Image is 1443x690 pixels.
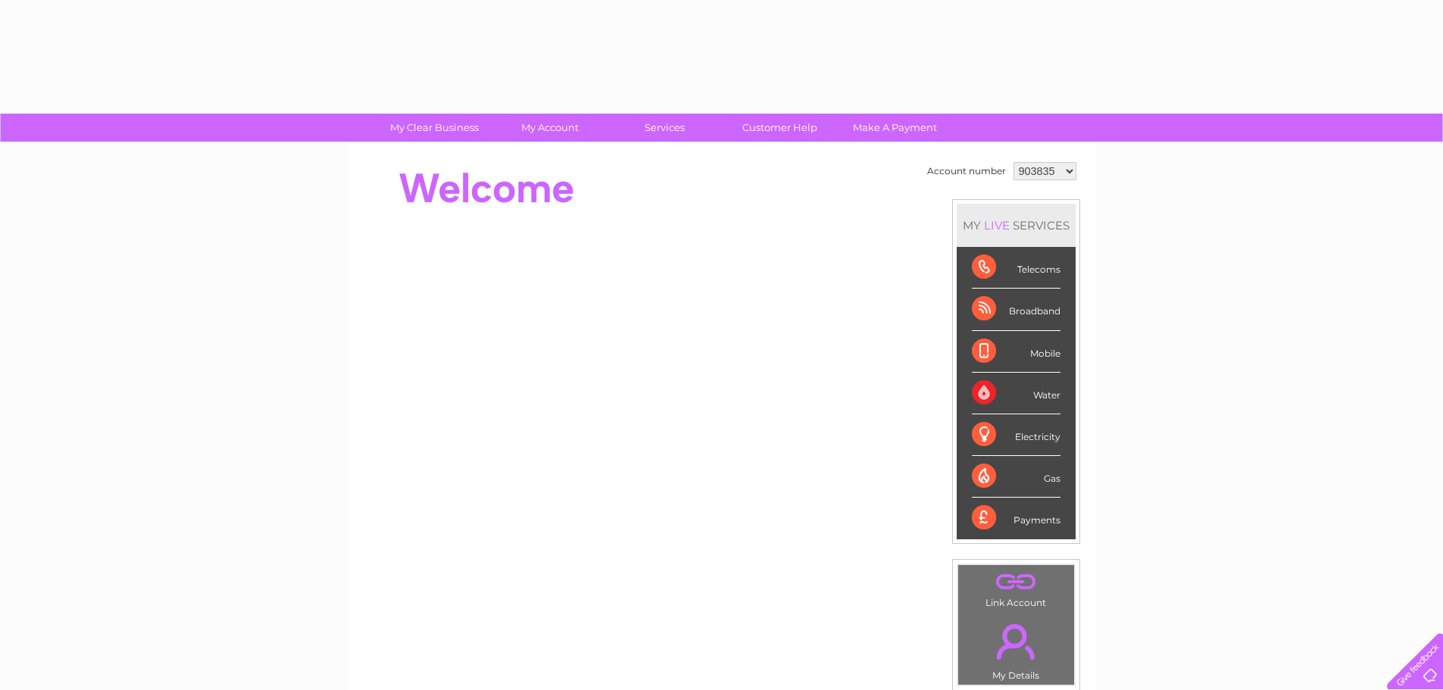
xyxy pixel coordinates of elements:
[372,114,497,142] a: My Clear Business
[487,114,612,142] a: My Account
[972,289,1060,330] div: Broadband
[717,114,842,142] a: Customer Help
[923,158,1010,184] td: Account number
[972,373,1060,414] div: Water
[957,204,1076,247] div: MY SERVICES
[962,615,1070,668] a: .
[972,456,1060,498] div: Gas
[972,247,1060,289] div: Telecoms
[962,569,1070,595] a: .
[972,331,1060,373] div: Mobile
[981,218,1013,233] div: LIVE
[602,114,727,142] a: Services
[957,611,1075,685] td: My Details
[972,498,1060,539] div: Payments
[832,114,957,142] a: Make A Payment
[957,564,1075,612] td: Link Account
[972,414,1060,456] div: Electricity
